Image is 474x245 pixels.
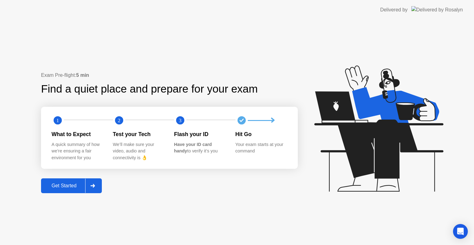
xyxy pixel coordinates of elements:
div: Flash your ID [174,130,226,138]
div: Exam Pre-flight: [41,72,298,79]
div: Open Intercom Messenger [453,224,468,239]
b: Have your ID card handy [174,142,212,154]
div: What to Expect [52,130,103,138]
text: 3 [179,118,181,123]
div: Get Started [43,183,85,189]
div: Delivered by [380,6,408,14]
div: Hit Go [235,130,287,138]
b: 5 min [76,73,89,78]
div: We’ll make sure your video, audio and connectivity is 👌 [113,141,164,161]
text: 2 [118,118,120,123]
div: A quick summary of how we’re ensuring a fair environment for you [52,141,103,161]
text: 1 [56,118,59,123]
button: Get Started [41,178,102,193]
div: Find a quiet place and prepare for your exam [41,81,259,97]
div: Test your Tech [113,130,164,138]
div: Your exam starts at your command [235,141,287,155]
div: to verify it’s you [174,141,226,155]
img: Delivered by Rosalyn [411,6,463,13]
